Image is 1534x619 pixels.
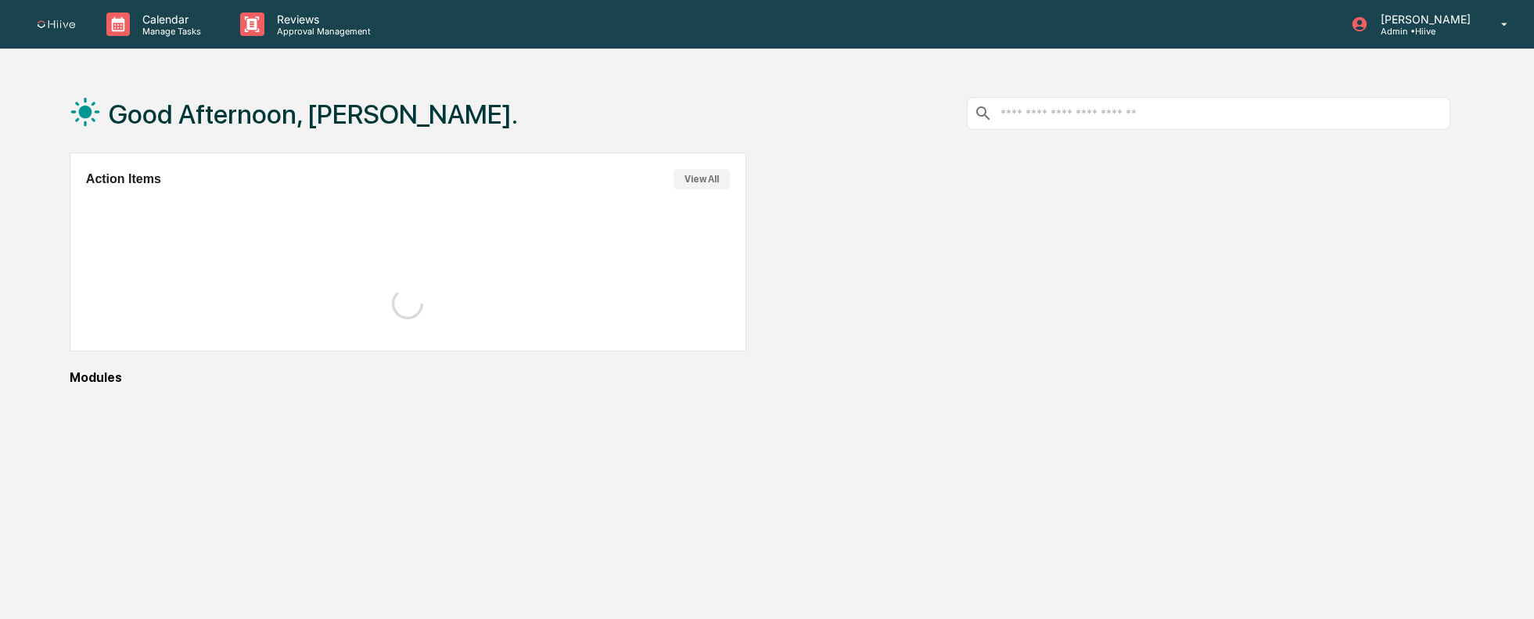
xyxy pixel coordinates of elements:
p: [PERSON_NAME] [1368,13,1478,26]
h1: Good Afternoon, [PERSON_NAME]. [109,99,518,130]
p: Calendar [130,13,209,26]
img: logo [38,20,75,29]
p: Reviews [264,13,379,26]
p: Approval Management [264,26,379,37]
h2: Action Items [86,172,161,186]
p: Manage Tasks [130,26,209,37]
p: Admin • Hiive [1368,26,1478,37]
button: View All [674,169,730,189]
div: Modules [70,370,1450,385]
